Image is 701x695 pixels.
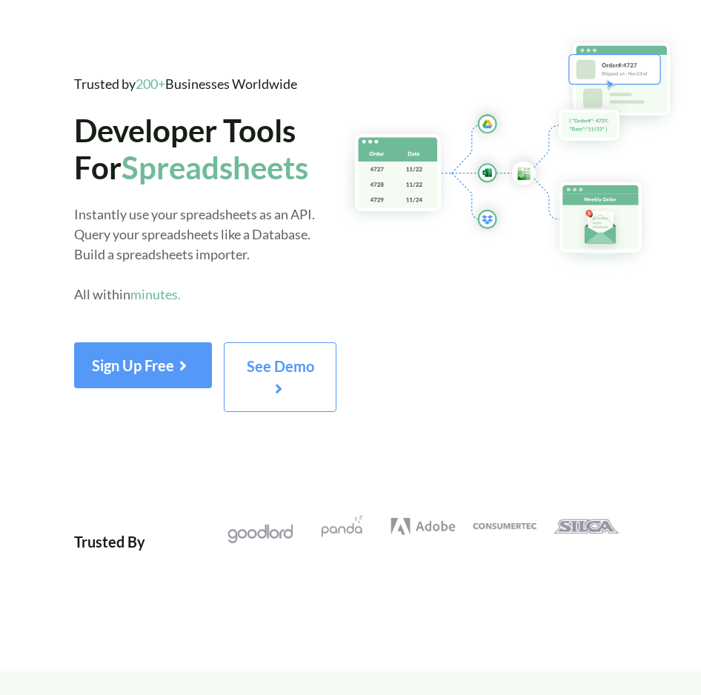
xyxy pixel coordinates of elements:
[122,149,308,186] span: Spreadsheets
[472,516,537,537] img: Consumertec Logo
[219,516,301,545] a: Goodlord Logo
[74,76,297,92] span: Trusted by Businesses Worldwide
[227,523,293,545] img: Goodlord Logo
[382,516,464,537] a: Adobe Logo
[74,206,315,302] span: Instantly use your spreadsheets as an API. Query your spreadsheets like a Database. Build a sprea...
[554,516,619,537] img: Silca Logo
[545,516,627,537] a: Silca Logo
[74,516,145,553] div: Trusted By
[74,112,308,186] span: Developer Tools For
[224,342,336,412] button: See Demo
[309,516,374,537] img: Pandazzz Logo
[247,357,314,397] span: See Demo
[92,356,194,374] span: Sign Up Free
[130,286,181,302] span: minutes.
[224,385,336,397] a: See Demo
[74,342,212,388] button: Sign Up Free
[464,516,545,537] a: Consumertec Logo
[336,30,701,275] img: Hero Spreadsheet Flow
[136,76,165,92] span: 200+
[301,516,382,537] a: Pandazzz Logo
[391,516,456,537] img: Adobe Logo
